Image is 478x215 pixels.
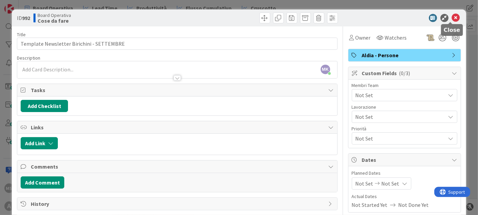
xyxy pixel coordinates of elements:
[382,179,400,188] span: Not Set
[356,179,373,188] span: Not Set
[31,200,325,208] span: History
[399,70,410,77] span: ( 0/3 )
[399,201,429,209] span: Not Done Yet
[21,176,64,189] button: Add Comment
[352,105,457,109] div: Lavorazione
[444,27,460,33] h5: Close
[352,83,457,88] div: Membri Team
[17,38,337,50] input: type card name here...
[31,123,325,131] span: Links
[356,34,371,42] span: Owner
[362,69,449,77] span: Custom Fields
[31,86,325,94] span: Tasks
[38,18,71,23] b: Cose da fare
[14,1,31,9] span: Support
[362,156,449,164] span: Dates
[356,134,446,143] span: Not Set
[21,100,68,112] button: Add Checklist
[385,34,407,42] span: Watchers
[352,193,457,200] span: Actual Dates
[38,13,71,18] span: Board Operativa
[22,15,30,21] b: 992
[321,65,330,74] span: MK
[17,55,40,61] span: Description
[17,14,30,22] span: ID
[17,31,26,38] label: Title
[362,51,449,59] span: Aldia - Persone
[352,126,457,131] div: Priorità
[352,201,388,209] span: Not Started Yet
[21,137,58,149] button: Add Link
[352,170,457,177] span: Planned Dates
[356,112,442,122] span: Not Set
[31,163,325,171] span: Comments
[356,91,446,99] span: Not Set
